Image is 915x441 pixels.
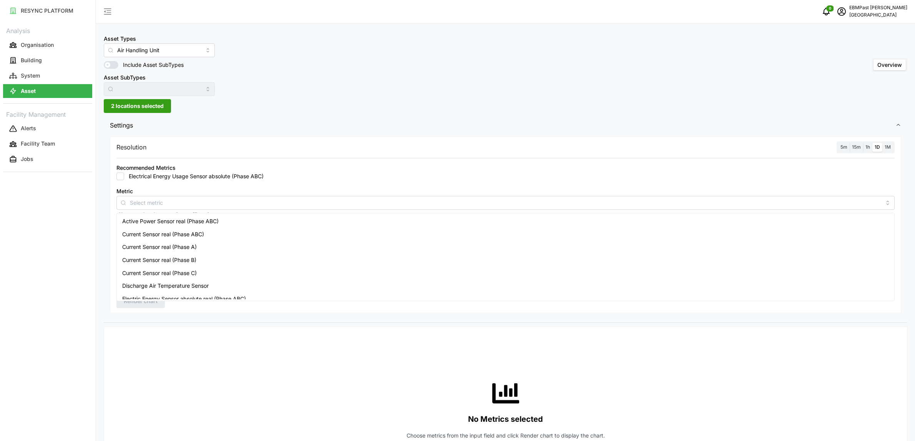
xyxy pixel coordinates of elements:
button: System [3,69,92,83]
label: Asset Types [104,35,136,43]
span: Include Asset SubTypes [118,61,184,69]
input: Select metric [130,198,881,207]
a: Building [3,53,92,68]
button: notifications [819,4,834,19]
p: Facility Team [21,140,55,148]
p: Analysis [3,25,92,36]
a: Facility Team [3,136,92,152]
span: 1D [875,144,880,150]
button: schedule [834,4,849,19]
button: Render chart [116,294,165,308]
a: RESYNC PLATFORM [3,3,92,18]
a: Asset [3,83,92,99]
label: Metric [116,187,133,196]
button: Alerts [3,122,92,136]
span: Settings [110,116,895,135]
p: Alerts [21,124,36,132]
span: Overview [877,61,902,68]
p: EBMPast [PERSON_NAME] [849,4,907,12]
a: System [3,68,92,83]
span: Current Sensor real (Phase B) [122,256,196,264]
span: 1h [865,144,870,150]
button: Asset [3,84,92,98]
a: Jobs [3,152,92,167]
p: [GEOGRAPHIC_DATA] [849,12,907,19]
button: Facility Team [3,137,92,151]
p: RESYNC PLATFORM [21,7,73,15]
span: Electric Energy Sensor absolute real (Phase ABC) [122,295,246,303]
div: Recommended Metrics [116,164,176,172]
label: Asset SubTypes [104,73,146,82]
span: Current Sensor real (Phase ABC) [122,230,204,239]
span: Current Sensor real (Phase A) [122,243,197,251]
span: 0 [829,6,831,11]
span: Discharge Air Temperature Sensor [122,282,209,290]
p: Facility Management [3,108,92,119]
span: Active Power Sensor real (Phase ABC) [122,217,219,225]
p: Jobs [21,155,33,163]
button: Organisation [3,38,92,52]
a: Alerts [3,121,92,136]
button: Settings [104,116,907,135]
p: Asset [21,87,36,95]
p: System [21,72,40,80]
span: Render chart [124,295,158,308]
span: 15m [852,144,861,150]
div: Settings [104,134,907,322]
span: 5m [840,144,847,150]
p: *You can only select a maximum of 5 metrics [116,211,895,218]
p: No Metrics selected [468,413,543,426]
button: Building [3,53,92,67]
span: Current Sensor real (Phase C) [122,269,197,277]
span: 1M [885,144,891,150]
label: Electrical Energy Usage Sensor absolute (Phase ABC) [124,172,264,180]
a: Organisation [3,37,92,53]
p: Resolution [116,143,146,152]
span: 2 locations selected [111,99,164,113]
p: Organisation [21,41,54,49]
button: Jobs [3,153,92,166]
p: Choose metrics from the input field and click Render chart to display the chart. [407,432,605,439]
button: 2 locations selected [104,99,171,113]
p: Building [21,56,42,64]
button: RESYNC PLATFORM [3,4,92,18]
